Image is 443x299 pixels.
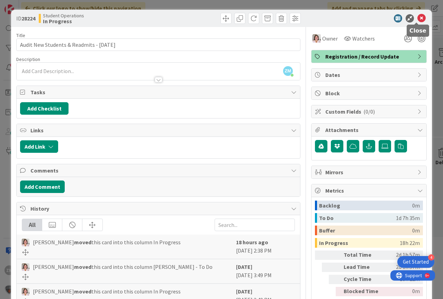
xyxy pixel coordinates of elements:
b: moved [74,239,91,246]
span: Links [30,126,288,134]
span: Dates [325,71,414,79]
img: EW [22,288,29,296]
img: EW [22,263,29,271]
div: To Do [319,213,396,223]
div: In Progress [319,238,400,248]
div: 18h 22m [400,238,420,248]
span: ZM [283,66,293,76]
div: 0m [412,226,420,235]
div: Lead Time [344,263,382,272]
button: Add Checklist [20,102,69,115]
span: Registration / Record Update [325,52,414,61]
div: [DATE] 2:38 PM [236,238,295,255]
div: 18h 22m [385,275,420,284]
button: Add Link [20,140,58,153]
span: ID [16,14,35,23]
div: 2d 1h 57m [385,250,420,260]
div: Buffer [319,226,412,235]
span: Metrics [325,186,414,195]
span: Mirrors [325,168,414,176]
h5: Close [409,27,426,34]
div: Total Time [344,250,382,260]
button: Add Comment [20,181,65,193]
span: [PERSON_NAME] this card into this column In Progress [33,287,181,296]
b: [DATE] [236,263,252,270]
div: 0m [412,201,420,210]
div: [DATE] 3:49 PM [236,263,295,280]
div: 9+ [35,3,38,8]
span: Support [15,1,31,9]
img: EW [313,34,321,43]
span: [PERSON_NAME] this card into this column [PERSON_NAME] - To Do [33,263,213,271]
div: Blocked Time [344,287,382,296]
b: moved [74,263,91,270]
span: Owner [322,34,338,43]
input: type card name here... [16,38,300,51]
div: 4 [428,254,434,261]
b: [DATE] [236,288,252,295]
label: Title [16,32,25,38]
span: Comments [30,166,288,175]
span: Watchers [352,34,375,43]
span: Block [325,89,414,97]
span: Student Operations [43,13,84,18]
span: Description [16,56,40,62]
span: Attachments [325,126,414,134]
div: 0m [385,287,420,296]
span: History [30,204,288,213]
div: Open Get Started checklist, remaining modules: 4 [397,256,434,268]
b: 28224 [21,15,35,22]
span: Tasks [30,88,288,96]
div: Get Started [403,258,429,265]
span: [PERSON_NAME] this card into this column In Progress [33,238,181,246]
span: Custom Fields [325,107,414,116]
span: ( 0/0 ) [363,108,375,115]
div: All [22,219,42,231]
div: Cycle Time [344,275,382,284]
b: moved [74,288,91,295]
b: 18 hours ago [236,239,268,246]
img: EW [22,239,29,246]
div: Backlog [319,201,412,210]
b: In Progress [43,18,84,24]
input: Search... [215,219,295,231]
div: 2d 1h 57m [385,263,420,272]
div: 1d 7h 35m [396,213,420,223]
